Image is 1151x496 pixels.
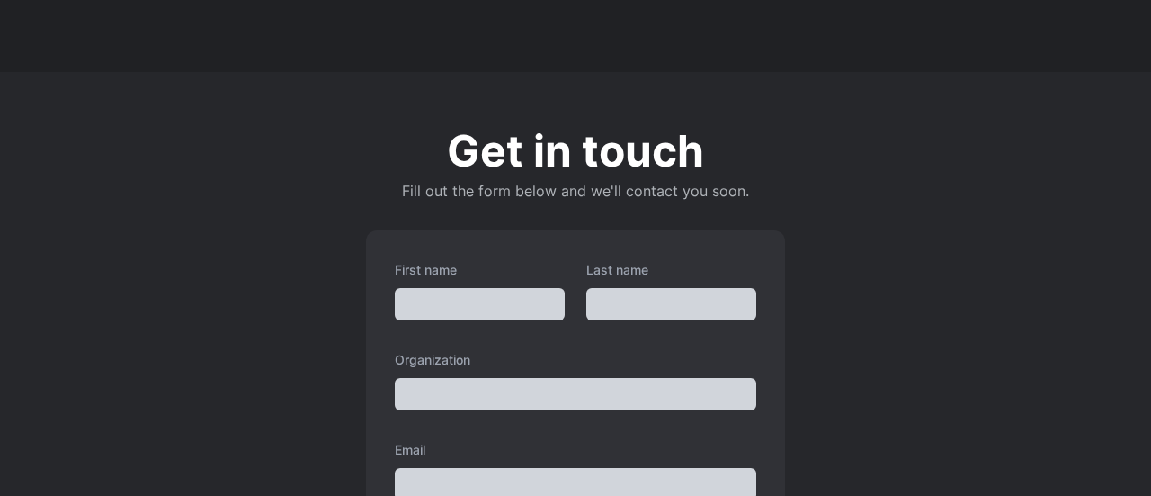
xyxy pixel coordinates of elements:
label: Last name [586,259,756,281]
label: Organization [395,349,756,371]
label: First name [395,259,565,281]
label: Email [395,439,756,461]
p: Fill out the form below and we'll contact you soon. [366,180,785,202]
p: Get in touch [366,130,785,173]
